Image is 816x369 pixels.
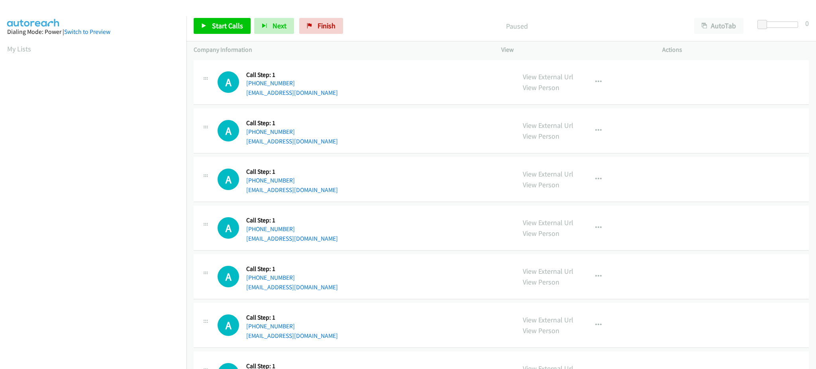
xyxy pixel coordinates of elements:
[218,169,239,190] h1: A
[64,28,110,35] a: Switch to Preview
[318,21,335,30] span: Finish
[246,225,295,233] a: [PHONE_NUMBER]
[523,326,559,335] a: View Person
[246,177,295,184] a: [PHONE_NUMBER]
[501,45,648,55] p: View
[523,169,573,179] a: View External Url
[254,18,294,34] button: Next
[212,21,243,30] span: Start Calls
[523,267,573,276] a: View External Url
[246,314,338,322] h5: Call Step: 1
[246,235,338,242] a: [EMAIL_ADDRESS][DOMAIN_NAME]
[218,266,239,287] div: The call is yet to be attempted
[218,314,239,336] h1: A
[218,120,239,141] h1: A
[218,71,239,93] div: The call is yet to be attempted
[523,180,559,189] a: View Person
[246,89,338,96] a: [EMAIL_ADDRESS][DOMAIN_NAME]
[246,283,338,291] a: [EMAIL_ADDRESS][DOMAIN_NAME]
[218,217,239,239] div: The call is yet to be attempted
[218,217,239,239] h1: A
[246,265,338,273] h5: Call Step: 1
[694,18,743,34] button: AutoTab
[523,229,559,238] a: View Person
[354,21,680,31] p: Paused
[662,45,809,55] p: Actions
[218,266,239,287] h1: A
[299,18,343,34] a: Finish
[805,18,809,29] div: 0
[246,322,295,330] a: [PHONE_NUMBER]
[246,128,295,135] a: [PHONE_NUMBER]
[218,120,239,141] div: The call is yet to be attempted
[246,71,338,79] h5: Call Step: 1
[523,132,559,141] a: View Person
[523,315,573,324] a: View External Url
[523,121,573,130] a: View External Url
[194,45,487,55] p: Company Information
[523,83,559,92] a: View Person
[246,274,295,281] a: [PHONE_NUMBER]
[246,168,338,176] h5: Call Step: 1
[7,44,31,53] a: My Lists
[273,21,286,30] span: Next
[246,332,338,340] a: [EMAIL_ADDRESS][DOMAIN_NAME]
[523,277,559,287] a: View Person
[523,72,573,81] a: View External Url
[246,216,338,224] h5: Call Step: 1
[194,18,251,34] a: Start Calls
[246,137,338,145] a: [EMAIL_ADDRESS][DOMAIN_NAME]
[218,169,239,190] div: The call is yet to be attempted
[246,119,338,127] h5: Call Step: 1
[523,218,573,227] a: View External Url
[246,79,295,87] a: [PHONE_NUMBER]
[7,27,179,37] div: Dialing Mode: Power |
[761,22,798,28] div: Delay between calls (in seconds)
[218,314,239,336] div: The call is yet to be attempted
[218,71,239,93] h1: A
[246,186,338,194] a: [EMAIL_ADDRESS][DOMAIN_NAME]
